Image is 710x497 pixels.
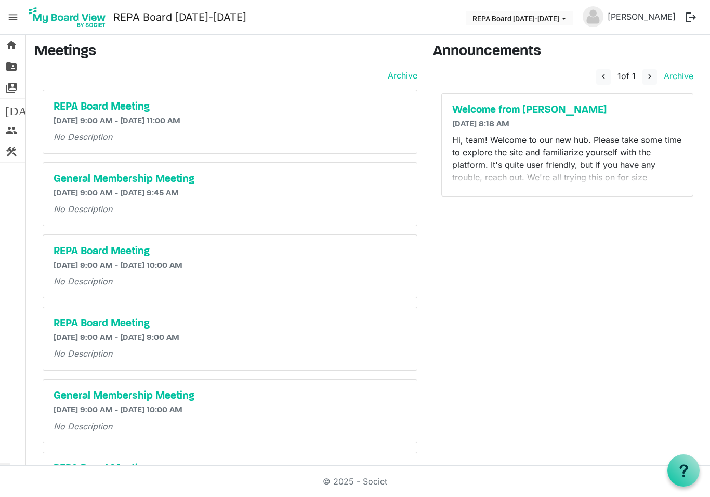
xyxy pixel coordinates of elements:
span: menu [3,7,23,27]
span: home [5,35,18,56]
h6: [DATE] 9:00 AM - [DATE] 11:00 AM [54,116,406,126]
span: people [5,120,18,141]
h6: [DATE] 9:00 AM - [DATE] 10:00 AM [54,406,406,415]
h6: [DATE] 9:00 AM - [DATE] 9:45 AM [54,189,406,199]
a: General Membership Meeting [54,390,406,402]
span: of 1 [617,71,636,81]
span: 1 [617,71,621,81]
a: REPA Board [DATE]-[DATE] [113,7,246,28]
a: General Membership Meeting [54,173,406,186]
p: No Description [54,275,406,287]
a: My Board View Logo [25,4,113,30]
button: navigate_before [596,69,611,85]
a: Archive [384,69,417,82]
p: No Description [54,420,406,433]
a: REPA Board Meeting [54,101,406,113]
span: [DATE] 8:18 AM [452,120,509,128]
h3: Meetings [34,43,417,61]
a: [PERSON_NAME] [603,6,680,27]
h6: [DATE] 9:00 AM - [DATE] 10:00 AM [54,261,406,271]
a: REPA Board Meeting [54,245,406,258]
p: No Description [54,203,406,215]
a: REPA Board Meeting [54,318,406,330]
h3: Announcements [433,43,702,61]
span: construction [5,141,18,162]
img: no-profile-picture.svg [583,6,603,27]
a: © 2025 - Societ [323,476,387,487]
img: My Board View Logo [25,4,109,30]
p: No Description [54,347,406,360]
span: switch_account [5,77,18,98]
p: No Description [54,130,406,143]
button: REPA Board 2025-2026 dropdownbutton [466,11,573,25]
button: logout [680,6,702,28]
p: Hi, team! Welcome to our new hub. Please take some time to explore the site and familiarize yours... [452,134,683,233]
span: navigate_before [599,72,608,81]
button: navigate_next [642,69,657,85]
h6: [DATE] 9:00 AM - [DATE] 9:00 AM [54,333,406,343]
a: Archive [660,71,693,81]
span: folder_shared [5,56,18,77]
span: [DATE] [5,99,45,120]
a: REPA Board Meeting [54,463,406,475]
a: Welcome from [PERSON_NAME] [452,104,683,116]
span: navigate_next [645,72,654,81]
